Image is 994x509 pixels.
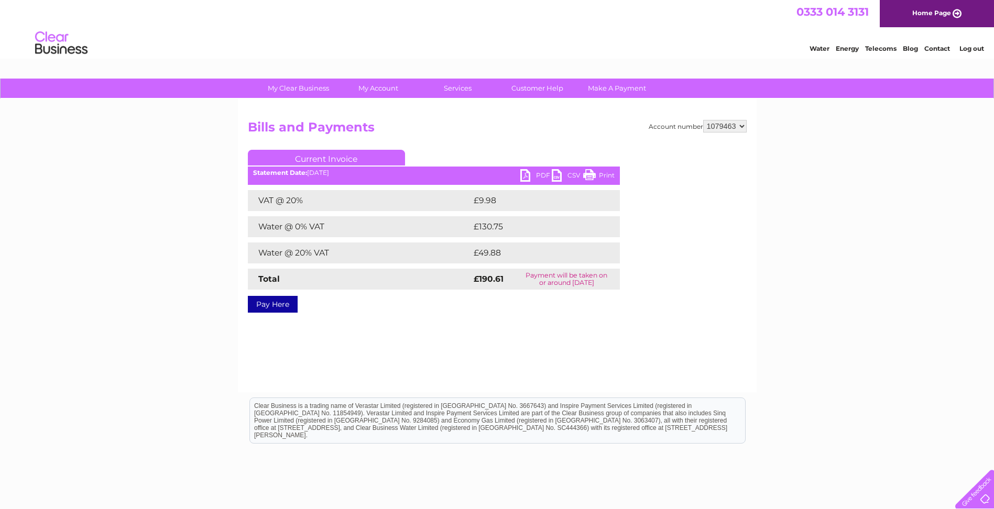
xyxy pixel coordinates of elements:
[574,79,660,98] a: Make A Payment
[335,79,421,98] a: My Account
[924,45,950,52] a: Contact
[253,169,307,176] b: Statement Date:
[248,169,620,176] div: [DATE]
[414,79,501,98] a: Services
[903,45,918,52] a: Blog
[248,150,405,165] a: Current Invoice
[836,45,859,52] a: Energy
[583,169,615,184] a: Print
[796,5,869,18] a: 0333 014 3131
[959,45,984,52] a: Log out
[250,6,745,51] div: Clear Business is a trading name of Verastar Limited (registered in [GEOGRAPHIC_DATA] No. 3667643...
[248,296,298,313] a: Pay Here
[471,190,596,211] td: £9.98
[865,45,897,52] a: Telecoms
[248,190,471,211] td: VAT @ 20%
[471,242,599,263] td: £49.88
[258,274,280,284] strong: Total
[520,169,552,184] a: PDF
[471,216,600,237] td: £130.75
[552,169,583,184] a: CSV
[255,79,342,98] a: My Clear Business
[810,45,829,52] a: Water
[35,27,88,59] img: logo.png
[494,79,581,98] a: Customer Help
[248,216,471,237] td: Water @ 0% VAT
[248,242,471,263] td: Water @ 20% VAT
[474,274,504,284] strong: £190.61
[248,120,747,140] h2: Bills and Payments
[514,269,619,290] td: Payment will be taken on or around [DATE]
[649,120,747,132] div: Account number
